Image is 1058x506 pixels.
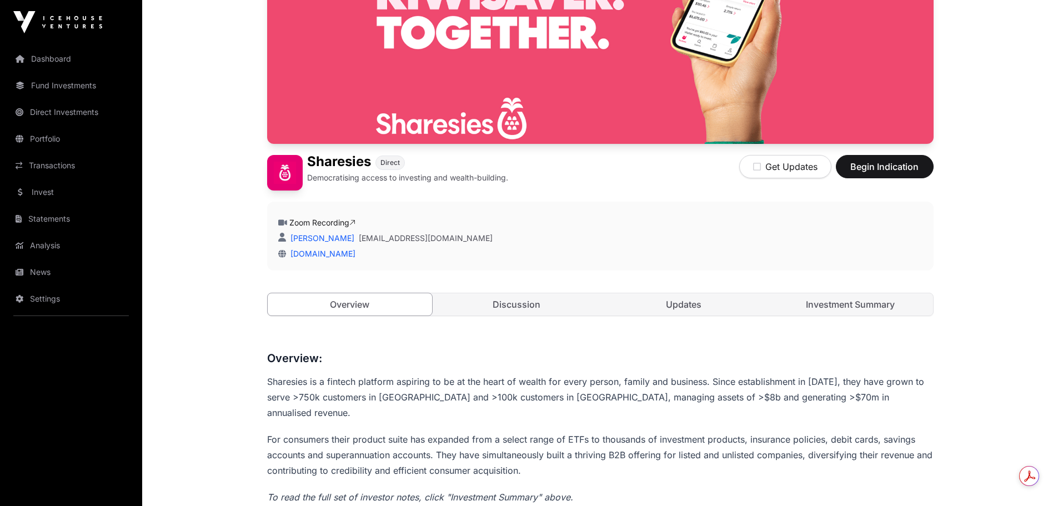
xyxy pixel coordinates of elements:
[1002,453,1058,506] iframe: Chat Widget
[434,293,599,315] a: Discussion
[9,127,133,151] a: Portfolio
[307,155,371,170] h1: Sharesies
[739,155,831,178] button: Get Updates
[9,233,133,258] a: Analysis
[288,233,354,243] a: [PERSON_NAME]
[267,293,433,316] a: Overview
[359,233,493,244] a: [EMAIL_ADDRESS][DOMAIN_NAME]
[836,166,934,177] a: Begin Indication
[307,172,508,183] p: Democratising access to investing and wealth-building.
[9,73,133,98] a: Fund Investments
[9,153,133,178] a: Transactions
[9,207,133,231] a: Statements
[9,260,133,284] a: News
[289,218,355,227] a: Zoom Recording
[9,100,133,124] a: Direct Investments
[286,249,355,258] a: [DOMAIN_NAME]
[9,287,133,311] a: Settings
[9,47,133,71] a: Dashboard
[267,349,934,367] h3: Overview:
[267,155,303,191] img: Sharesies
[9,180,133,204] a: Invest
[836,155,934,178] button: Begin Indication
[380,158,400,167] span: Direct
[601,293,766,315] a: Updates
[267,432,934,478] p: For consumers their product suite has expanded from a select range of ETFs to thousands of invest...
[267,492,573,503] em: To read the full set of investor notes, click "Investment Summary" above.
[268,293,933,315] nav: Tabs
[850,160,920,173] span: Begin Indication
[267,374,934,420] p: Sharesies is a fintech platform aspiring to be at the heart of wealth for every person, family an...
[13,11,102,33] img: Icehouse Ventures Logo
[768,293,933,315] a: Investment Summary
